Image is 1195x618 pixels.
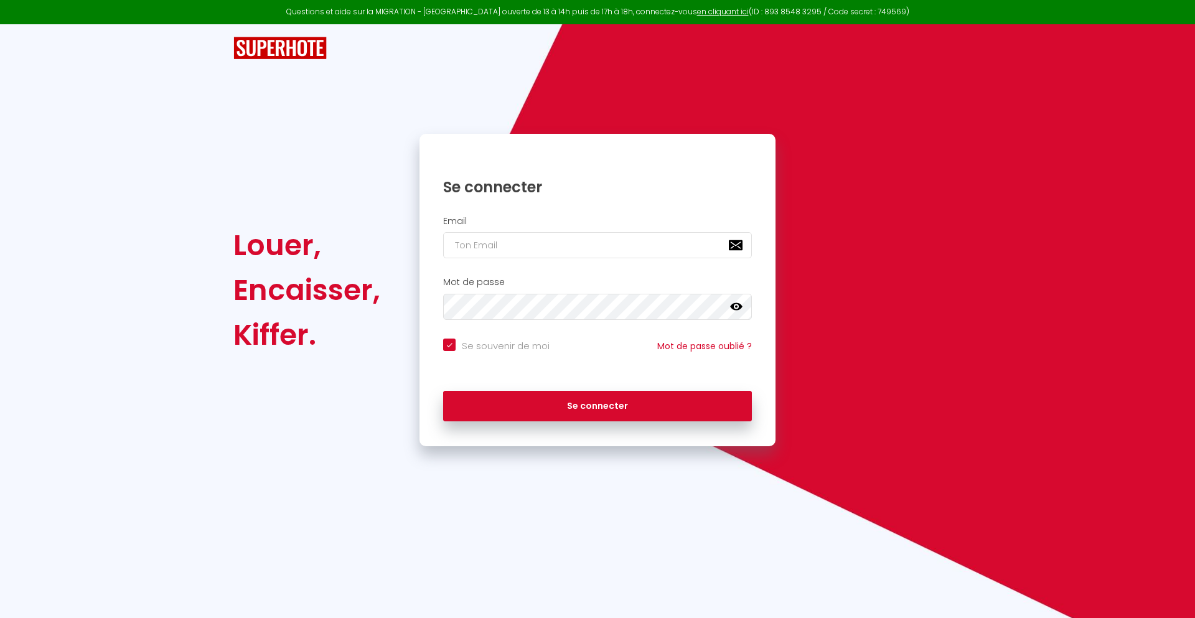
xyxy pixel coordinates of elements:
[657,340,752,352] a: Mot de passe oublié ?
[443,177,752,197] h1: Se connecter
[443,277,752,288] h2: Mot de passe
[233,312,380,357] div: Kiffer.
[443,391,752,422] button: Se connecter
[443,232,752,258] input: Ton Email
[233,223,380,268] div: Louer,
[443,216,752,227] h2: Email
[233,268,380,312] div: Encaisser,
[233,37,327,60] img: SuperHote logo
[697,6,749,17] a: en cliquant ici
